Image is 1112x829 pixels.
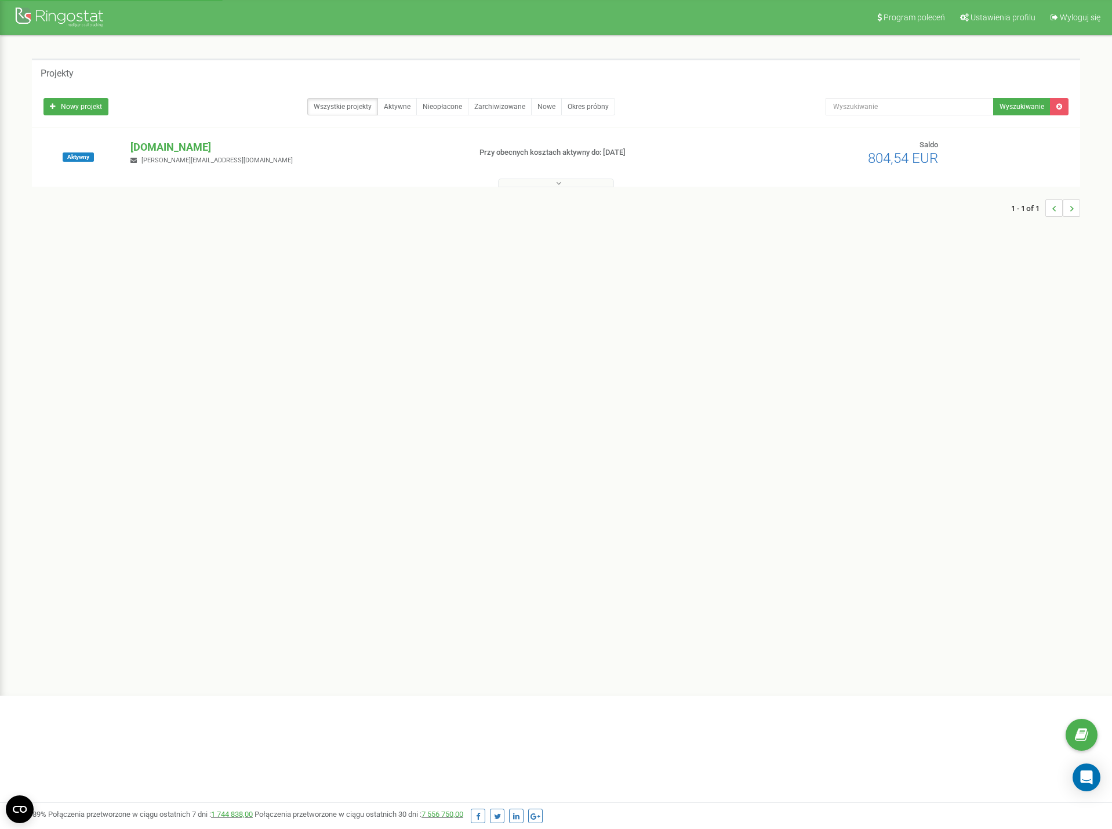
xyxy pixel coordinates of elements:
h5: Projekty [41,68,74,79]
p: [DOMAIN_NAME] [130,140,460,155]
span: Aktywny [63,152,94,162]
a: Aktywne [377,98,417,115]
a: Nowe [531,98,562,115]
button: Open CMP widget [6,795,34,823]
a: Nowy projekt [43,98,108,115]
a: Nieopłacone [416,98,468,115]
span: 1 - 1 of 1 [1011,199,1045,217]
a: Wszystkie projekty [307,98,378,115]
div: Open Intercom Messenger [1073,763,1100,791]
button: Wyszukiwanie [993,98,1051,115]
a: Zarchiwizowane [468,98,532,115]
nav: ... [1011,188,1080,228]
span: 804,54 EUR [868,150,938,166]
span: Saldo [920,140,938,149]
span: Ustawienia profilu [971,13,1035,22]
p: Przy obecnych kosztach aktywny do: [DATE] [479,147,723,158]
span: [PERSON_NAME][EMAIL_ADDRESS][DOMAIN_NAME] [141,157,293,164]
a: Okres próbny [561,98,615,115]
span: Program poleceń [884,13,945,22]
input: Wyszukiwanie [826,98,994,115]
span: Wyloguj się [1060,13,1100,22]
